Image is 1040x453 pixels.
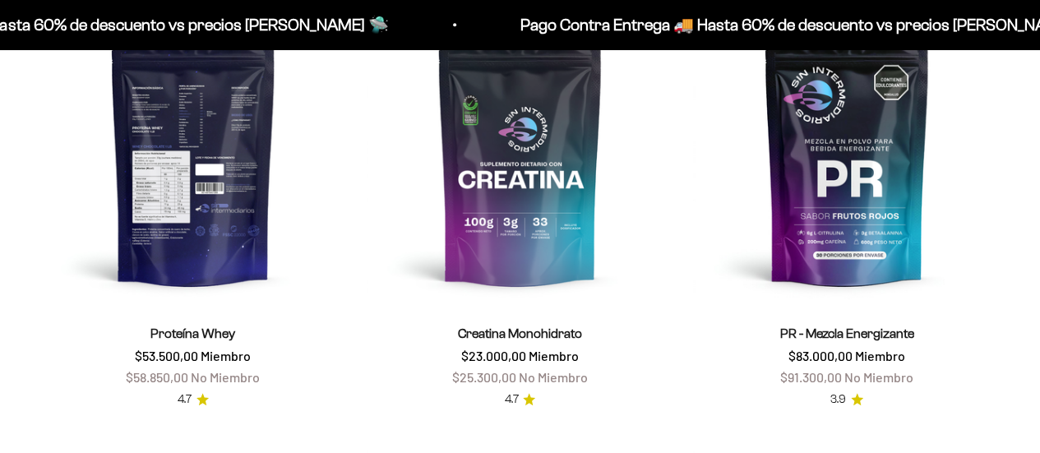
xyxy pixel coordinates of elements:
a: Proteína Whey [150,326,235,340]
span: 4.7 [504,391,518,409]
span: Miembro [855,348,905,363]
span: 3.9 [830,391,846,409]
a: 3.93.9 de 5.0 estrellas [830,391,863,409]
span: Miembro [529,348,579,363]
span: $83.000,00 [788,348,853,363]
span: $23.000,00 [461,348,526,363]
span: $91.300,00 [780,369,842,385]
span: No Miembro [191,369,260,385]
a: PR - Mezcla Energizante [780,326,914,340]
span: 4.7 [178,391,192,409]
a: 4.74.7 de 5.0 estrellas [178,391,209,409]
span: Miembro [201,348,251,363]
span: $53.500,00 [135,348,198,363]
a: Creatina Monohidrato [458,326,582,340]
span: No Miembro [519,369,588,385]
span: $25.300,00 [452,369,516,385]
a: 4.74.7 de 5.0 estrellas [504,391,535,409]
span: No Miembro [844,369,913,385]
span: $58.850,00 [126,369,188,385]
